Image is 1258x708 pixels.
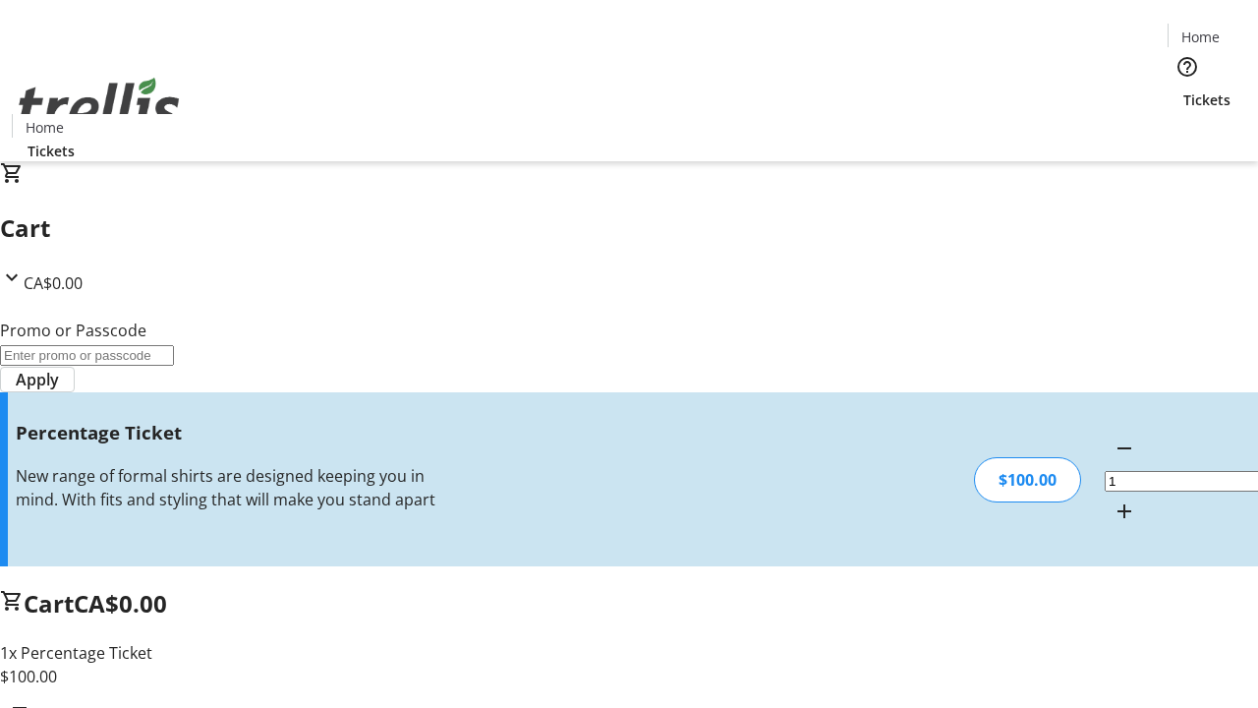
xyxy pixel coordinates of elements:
button: Help [1168,47,1207,87]
a: Tickets [1168,89,1246,110]
button: Decrement by one [1105,429,1144,468]
h3: Percentage Ticket [16,419,445,446]
span: CA$0.00 [24,272,83,294]
span: CA$0.00 [74,587,167,619]
a: Tickets [12,141,90,161]
button: Increment by one [1105,492,1144,531]
span: Home [1181,27,1220,47]
span: Home [26,117,64,138]
span: Apply [16,368,59,391]
img: Orient E2E Organization cokRgQ0ocx's Logo [12,56,187,154]
div: $100.00 [974,457,1081,502]
span: Tickets [28,141,75,161]
button: Cart [1168,110,1207,149]
div: New range of formal shirts are designed keeping you in mind. With fits and styling that will make... [16,464,445,511]
span: Tickets [1183,89,1230,110]
a: Home [1169,27,1231,47]
a: Home [13,117,76,138]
